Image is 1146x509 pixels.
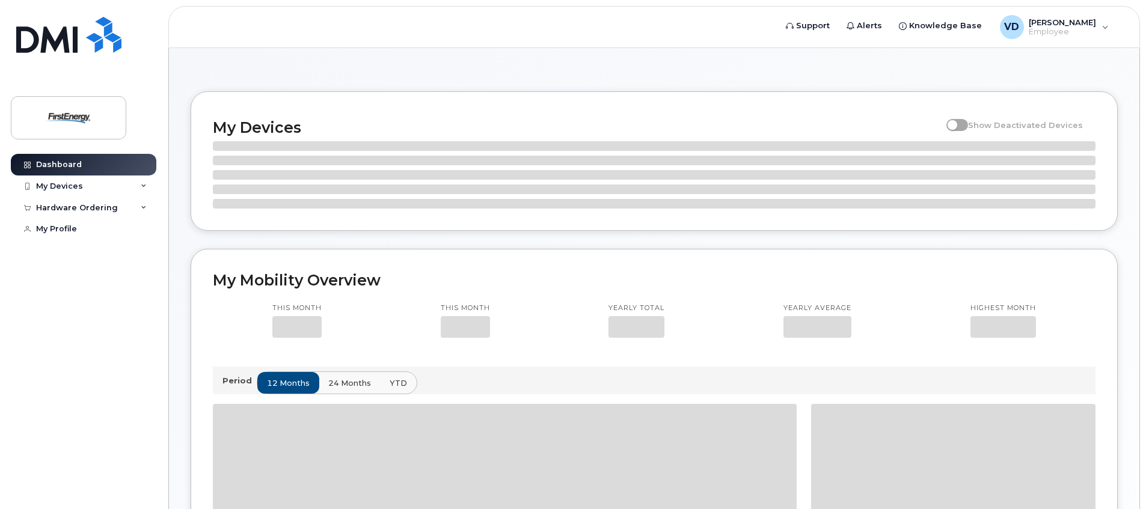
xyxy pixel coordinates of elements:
[390,377,407,389] span: YTD
[608,303,664,313] p: Yearly total
[968,120,1083,130] span: Show Deactivated Devices
[222,375,257,386] p: Period
[213,118,940,136] h2: My Devices
[272,303,322,313] p: This month
[970,303,1036,313] p: Highest month
[783,303,851,313] p: Yearly average
[946,114,956,123] input: Show Deactivated Devices
[328,377,371,389] span: 24 months
[213,271,1095,289] h2: My Mobility Overview
[441,303,490,313] p: This month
